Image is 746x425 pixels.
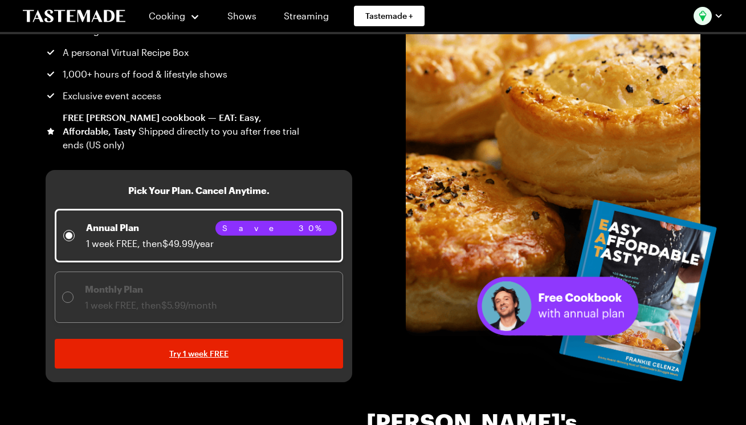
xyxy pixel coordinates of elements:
div: FREE [PERSON_NAME] cookbook — EAT: Easy, Affordable, Tasty [63,111,301,152]
span: 1 week FREE, then $49.99/year [86,238,214,249]
a: To Tastemade Home Page [23,10,125,23]
a: Try 1 week FREE [55,339,343,369]
span: Save 30% [222,222,330,234]
span: Cooking [149,10,185,21]
span: A personal Virtual Recipe Box [63,46,189,59]
span: Try 1 week FREE [169,348,229,359]
span: 1,000+ hours of food & lifestyle shows [63,67,227,81]
button: Profile picture [694,7,723,25]
p: Monthly Plan [85,282,217,296]
button: Cooking [148,2,200,30]
p: Annual Plan [86,221,214,234]
a: Tastemade + [354,6,425,26]
span: Tastemade + [365,10,413,22]
span: 1 week FREE, then $5.99/month [85,299,217,310]
span: Exclusive event access [63,89,161,103]
span: Shipped directly to you after free trial ends (US only) [63,126,299,150]
h3: Pick Your Plan. Cancel Anytime. [128,184,270,197]
img: Profile picture [694,7,712,25]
